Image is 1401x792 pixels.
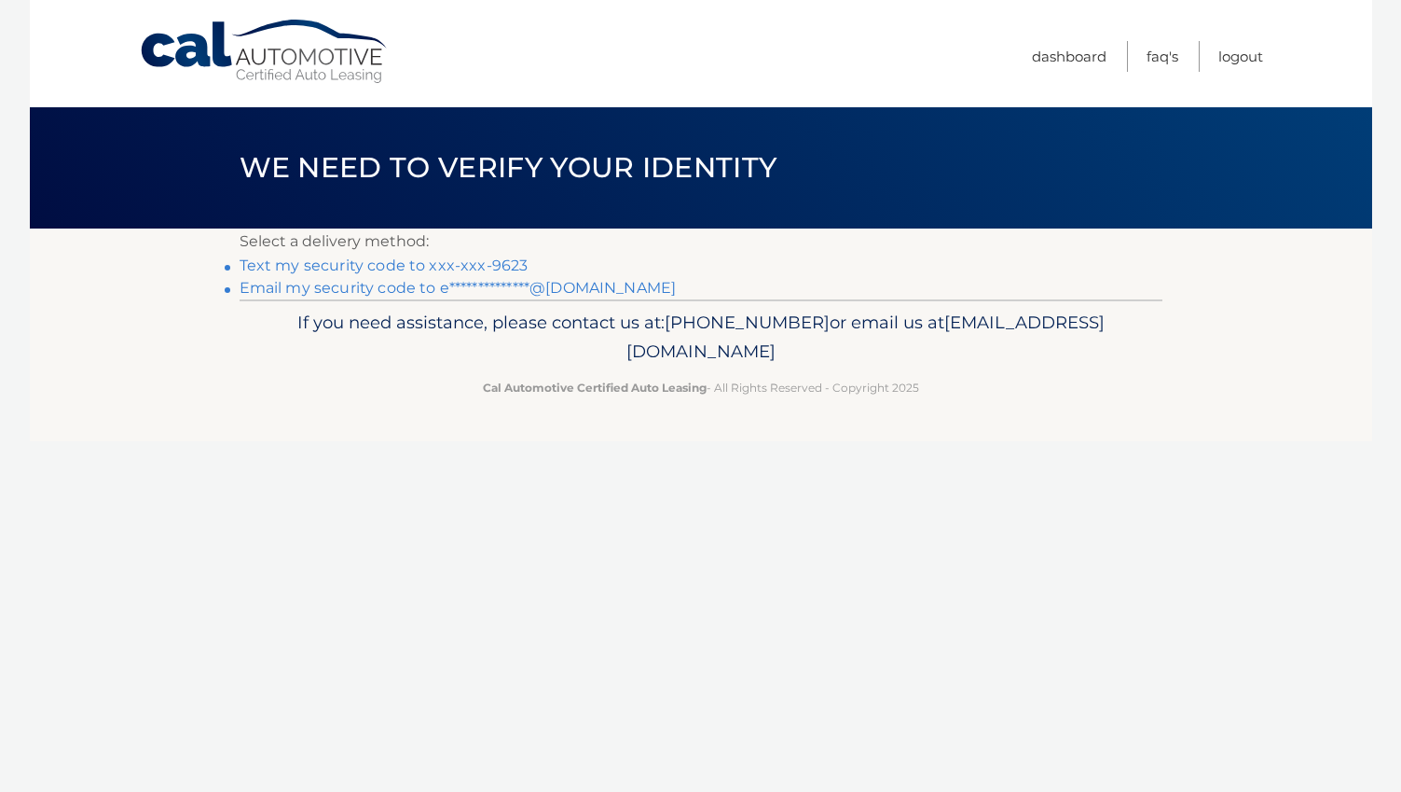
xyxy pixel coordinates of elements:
a: Logout [1218,41,1263,72]
strong: Cal Automotive Certified Auto Leasing [483,381,707,395]
a: Cal Automotive [139,19,391,85]
p: - All Rights Reserved - Copyright 2025 [252,378,1150,397]
p: Select a delivery method: [240,229,1162,255]
span: We need to verify your identity [240,150,777,185]
p: If you need assistance, please contact us at: or email us at [252,308,1150,368]
a: FAQ's [1147,41,1178,72]
span: [PHONE_NUMBER] [665,312,830,333]
a: Text my security code to xxx-xxx-9623 [240,257,529,274]
a: Dashboard [1032,41,1106,72]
